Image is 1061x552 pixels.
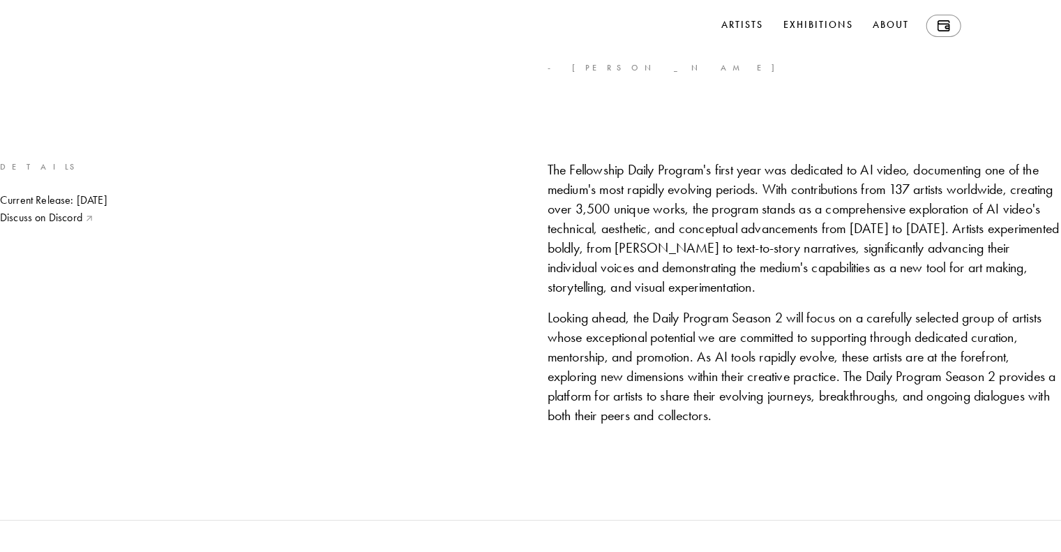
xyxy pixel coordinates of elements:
[718,15,767,37] a: Artists
[780,15,855,37] a: Exhibitions
[86,214,94,221] img: Arrow Pointer
[937,20,949,31] img: Wallet icon
[870,15,912,37] a: About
